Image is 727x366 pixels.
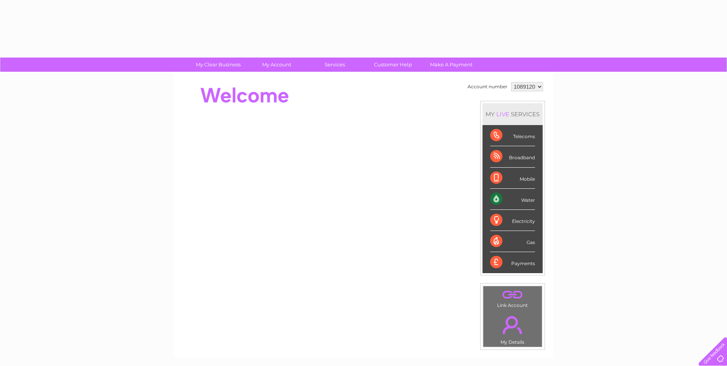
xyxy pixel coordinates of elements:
a: . [485,288,540,302]
div: Water [490,189,535,210]
td: My Details [483,310,542,347]
div: MY SERVICES [482,103,543,125]
div: Payments [490,252,535,273]
a: . [485,312,540,338]
a: Services [303,58,366,72]
a: Customer Help [361,58,425,72]
div: Telecoms [490,125,535,146]
a: My Account [245,58,308,72]
div: Gas [490,231,535,252]
div: Mobile [490,168,535,189]
div: LIVE [495,110,511,118]
div: Broadband [490,146,535,167]
div: Electricity [490,210,535,231]
a: Make A Payment [420,58,483,72]
td: Link Account [483,286,542,310]
a: My Clear Business [187,58,250,72]
td: Account number [466,80,509,93]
